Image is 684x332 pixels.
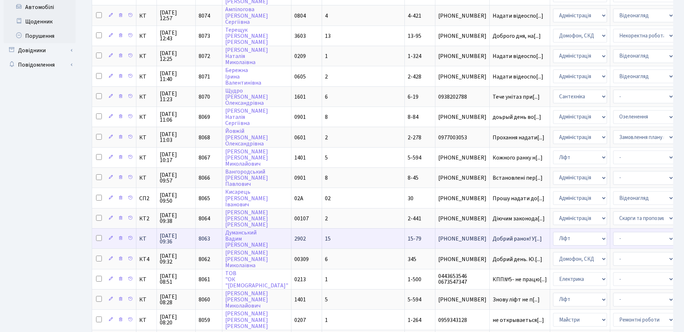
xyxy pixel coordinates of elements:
span: Кожного ранку н[...] [493,154,543,162]
span: Надати відеоспо[...] [493,73,543,81]
a: [PERSON_NAME]НаталіяМиколаївна [225,46,268,66]
span: КТ [139,135,154,140]
span: 8062 [199,255,210,263]
span: 5-594 [408,296,421,304]
span: 1401 [294,154,306,162]
span: 0804 [294,12,306,20]
span: Доброго дня, на[...] [493,32,541,40]
a: Йовжій[PERSON_NAME]Олександрівна [225,127,268,148]
span: [DATE] 08:20 [160,314,192,326]
span: 8059 [199,316,210,324]
span: Діючим законода[...] [493,215,545,223]
a: ТОВ"ОК"[DEMOGRAPHIC_DATA]" [225,269,288,290]
span: 8063 [199,235,210,243]
span: доьрый день во[...] [493,113,541,121]
span: 4 [325,12,328,20]
span: [PHONE_NUMBER] [438,155,486,161]
span: [PHONE_NUMBER] [438,74,486,80]
span: [PHONE_NUMBER] [438,196,486,201]
a: Довідники [4,43,76,58]
span: 30 [408,194,413,202]
span: 8074 [199,12,210,20]
span: КТ [139,13,154,19]
span: 2902 [294,235,306,243]
span: 6 [325,93,328,101]
span: Надати відеоспо[...] [493,52,543,60]
span: 13-95 [408,32,421,40]
span: 1 [325,52,328,60]
span: 13 [325,32,331,40]
span: [PHONE_NUMBER] [438,175,486,181]
a: Щудро[PERSON_NAME]Олександрівна [225,87,268,107]
span: КТ [139,277,154,282]
span: 6 [325,255,328,263]
span: 8072 [199,52,210,60]
span: 0443653546 0673547347 [438,273,486,285]
span: КТ4 [139,256,154,262]
span: 0213 [294,275,306,283]
span: 1-500 [408,275,421,283]
a: [PERSON_NAME][PERSON_NAME]Миколайович [225,290,268,310]
a: [PERSON_NAME][PERSON_NAME]Миколайович [225,148,268,168]
span: 3603 [294,32,306,40]
span: 02 [325,194,331,202]
span: 0601 [294,134,306,142]
a: ДуманськийВадим[PERSON_NAME] [225,229,268,249]
span: 4-421 [408,12,421,20]
span: [DATE] 09:36 [160,233,192,244]
span: 5-594 [408,154,421,162]
span: [DATE] 08:28 [160,294,192,305]
span: 8073 [199,32,210,40]
span: 345 [408,255,416,263]
span: 0938202788 [438,94,486,100]
span: не открываеться[...] [493,316,544,324]
span: [PHONE_NUMBER] [438,216,486,221]
span: 02А [294,194,303,202]
span: Встановлені пер[...] [493,174,543,182]
span: КТ [139,53,154,59]
span: 8-84 [408,113,418,121]
span: КТ [139,33,154,39]
span: [DATE] 11:23 [160,91,192,102]
span: СП2 [139,196,154,201]
a: [PERSON_NAME]НаталіяСергіївна [225,107,268,127]
span: 8061 [199,275,210,283]
span: 8064 [199,215,210,223]
span: 0901 [294,113,306,121]
a: Повідомлення [4,58,76,72]
span: Тече унітаз при[...] [493,93,540,101]
span: КТ2 [139,216,154,221]
span: [DATE] 11:03 [160,131,192,143]
span: [PHONE_NUMBER] [438,114,486,120]
span: 8068 [199,134,210,142]
span: 8070 [199,93,210,101]
span: 6-19 [408,93,418,101]
span: 2-441 [408,215,421,223]
span: [DATE] 12:57 [160,10,192,21]
a: [PERSON_NAME][PERSON_NAME][PERSON_NAME] [225,208,268,229]
span: 8067 [199,154,210,162]
span: 0901 [294,174,306,182]
span: Знову ліфт не п[...] [493,296,540,304]
span: 2-278 [408,134,421,142]
span: [PHONE_NUMBER] [438,236,486,242]
span: 8065 [199,194,210,202]
span: 5 [325,296,328,304]
span: 8060 [199,296,210,304]
span: 1-324 [408,52,421,60]
span: 8 [325,113,328,121]
span: 1601 [294,93,306,101]
span: КПП№5- не працю[...] [493,275,547,283]
span: 8066 [199,174,210,182]
span: [PHONE_NUMBER] [438,33,486,39]
span: КТ [139,74,154,80]
span: Прошу надати до[...] [493,194,544,202]
span: [DATE] 11:40 [160,71,192,82]
a: [PERSON_NAME][PERSON_NAME]Миколаївна [225,249,268,269]
span: 1 [325,275,328,283]
span: [PHONE_NUMBER] [438,256,486,262]
a: БережнаIринаВалентинiвна [225,67,261,87]
span: 8071 [199,73,210,81]
span: [PHONE_NUMBER] [438,13,486,19]
a: Кисарець[PERSON_NAME]Іванович [225,188,268,208]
